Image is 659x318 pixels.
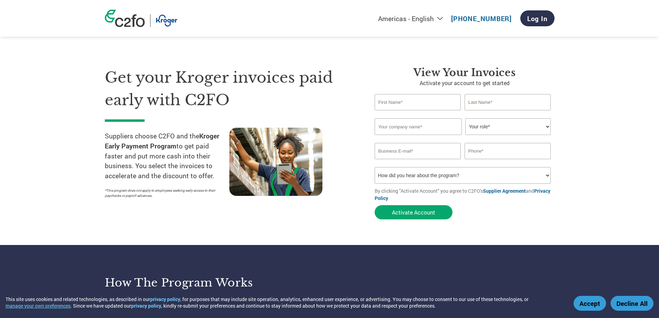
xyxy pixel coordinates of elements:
button: manage your own preferences [6,302,71,309]
strong: Kroger Early Payment Program [105,131,219,150]
div: This site uses cookies and related technologies, as described in our , for purposes that may incl... [6,296,564,309]
a: privacy policy [131,302,161,309]
input: First Name* [375,94,461,110]
button: Accept [574,296,606,311]
div: Inavlid Email Address [375,160,461,164]
input: Your company name* [375,118,462,135]
div: Invalid first name or first name is too long [375,111,461,116]
input: Last Name* [465,94,551,110]
p: *This program does not apply to employees seeking early access to their paychecks or payroll adva... [105,188,222,198]
h3: View Your Invoices [375,66,555,79]
img: supply chain worker [229,128,322,196]
h3: How the program works [105,276,321,290]
p: By clicking "Activate Account" you agree to C2FO's and [375,187,555,202]
button: Activate Account [375,205,452,219]
select: Title/Role [465,118,551,135]
a: Supplier Agreement [483,188,526,194]
a: Privacy Policy [375,188,550,201]
input: Phone* [465,143,551,159]
div: Invalid last name or last name is too long [465,111,551,116]
a: privacy policy [150,296,180,302]
h1: Get your Kroger invoices paid early with C2FO [105,66,354,111]
div: Inavlid Phone Number [465,160,551,164]
a: [PHONE_NUMBER] [451,14,512,23]
p: Activate your account to get started [375,79,555,87]
img: Kroger [156,14,177,27]
input: Invalid Email format [375,143,461,159]
button: Decline All [611,296,653,311]
p: Suppliers choose C2FO and the to get paid faster and put more cash into their business. You selec... [105,131,229,181]
img: c2fo logo [105,10,145,27]
a: Log In [520,10,555,26]
div: Invalid company name or company name is too long [375,136,551,140]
